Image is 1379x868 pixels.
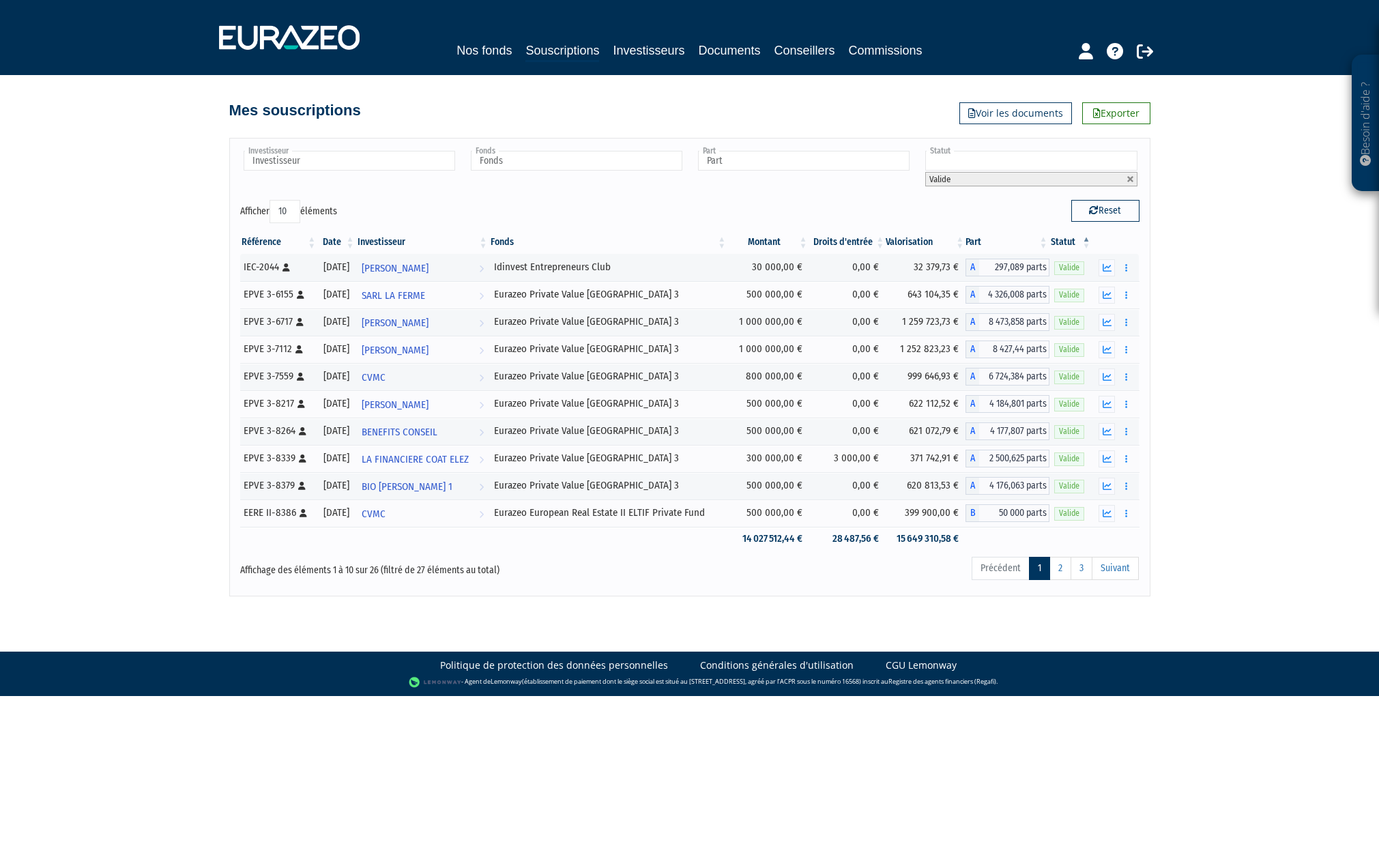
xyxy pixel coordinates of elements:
[966,259,1049,276] div: A - Idinvest Entrepreneurs Club
[356,390,489,418] a: [PERSON_NAME]
[1054,425,1084,438] span: Valide
[886,500,966,527] td: 399 900,00 €
[727,363,809,390] td: 800 000,00 €
[886,527,966,551] td: 15 649 310,58 €
[966,504,1049,522] div: B - Eurazeo European Real Estate II ELTIF Private Fund
[727,418,809,445] td: 500 000,00 €
[727,472,809,500] td: 500 000,00 €
[362,392,429,418] span: [PERSON_NAME]
[362,283,425,308] span: SARL LA FERME
[979,341,1049,358] span: 8 427,44 parts
[1092,557,1139,580] a: Suivant
[322,369,351,384] div: [DATE]
[362,365,386,390] span: CVMC
[296,318,304,326] i: [Français] Personne physique
[809,281,886,308] td: 0,00 €
[1071,557,1092,580] a: 3
[317,231,355,254] th: Date: activer pour trier la colonne par ordre croissant
[1054,452,1084,465] span: Valide
[479,502,484,527] i: Voir l'investisseur
[1049,557,1071,580] a: 2
[244,315,313,329] div: EPVE 3-6717
[479,365,484,390] i: Voir l'investisseur
[966,450,979,467] span: A
[966,286,979,304] span: A
[809,390,886,418] td: 0,00 €
[322,396,351,411] div: [DATE]
[489,231,728,254] th: Fonds: activer pour trier la colonne par ordre croissant
[494,451,723,465] div: Eurazeo Private Value [GEOGRAPHIC_DATA] 3
[809,527,886,551] td: 28 487,56 €
[979,504,1049,522] span: 50 000 parts
[886,659,957,672] a: CGU Lemonway
[966,395,979,413] span: A
[966,231,1049,254] th: Part: activer pour trier la colonne par ordre croissant
[1054,398,1084,411] span: Valide
[727,336,809,363] td: 1 000 000,00 €
[809,254,886,281] td: 0,00 €
[356,363,489,390] a: CVMC
[774,41,835,60] a: Conseillers
[886,281,966,308] td: 643 104,35 €
[727,390,809,418] td: 500 000,00 €
[966,422,1049,440] div: A - Eurazeo Private Value Europe 3
[929,174,950,184] span: Valide
[479,310,484,336] i: Voir l'investisseur
[297,373,304,381] i: [Français] Personne physique
[1082,102,1150,124] a: Exporter
[479,420,484,445] i: Voir l'investisseur
[409,676,461,689] img: logo-lemonway.png
[1054,289,1084,302] span: Valide
[494,396,723,411] div: Eurazeo Private Value [GEOGRAPHIC_DATA] 3
[356,281,489,308] a: SARL LA FERME
[727,254,809,281] td: 30 000,00 €
[727,500,809,527] td: 500 000,00 €
[886,363,966,390] td: 999 646,93 €
[966,341,1049,358] div: A - Eurazeo Private Value Europe 3
[494,287,723,302] div: Eurazeo Private Value [GEOGRAPHIC_DATA] 3
[479,283,484,308] i: Voir l'investisseur
[440,659,668,672] a: Politique de protection des données personnelles
[979,368,1049,386] span: 6 724,384 parts
[966,422,979,440] span: A
[356,308,489,336] a: [PERSON_NAME]
[1054,507,1084,520] span: Valide
[966,368,979,386] span: A
[966,313,979,331] span: A
[959,102,1072,124] a: Voir les documents
[322,315,351,329] div: [DATE]
[979,313,1049,331] span: 8 473,858 parts
[300,509,307,517] i: [Français] Personne physique
[244,396,313,411] div: EPVE 3-8217
[494,478,723,493] div: Eurazeo Private Value [GEOGRAPHIC_DATA] 3
[699,41,761,60] a: Documents
[888,677,996,686] a: Registre des agents financiers (Regafi)
[362,502,386,527] span: CVMC
[244,424,313,438] div: EPVE 3-8264
[322,478,351,493] div: [DATE]
[362,338,429,363] span: [PERSON_NAME]
[979,259,1049,276] span: 297,089 parts
[525,41,599,62] a: Souscriptions
[1054,480,1084,493] span: Valide
[966,313,1049,331] div: A - Eurazeo Private Value Europe 3
[322,287,351,302] div: [DATE]
[356,472,489,500] a: BIO [PERSON_NAME] 1
[1071,200,1140,222] button: Reset
[322,342,351,356] div: [DATE]
[727,308,809,336] td: 1 000 000,00 €
[295,345,303,353] i: [Français] Personne physique
[240,231,318,254] th: Référence : activer pour trier la colonne par ordre croissant
[886,445,966,472] td: 371 742,91 €
[886,472,966,500] td: 620 813,53 €
[1054,261,1084,274] span: Valide
[244,342,313,356] div: EPVE 3-7112
[356,336,489,363] a: [PERSON_NAME]
[809,472,886,500] td: 0,00 €
[299,454,306,463] i: [Français] Personne physique
[1049,231,1092,254] th: Statut : activer pour trier la colonne par ordre d&eacute;croissant
[362,447,469,472] span: LA FINANCIERE COAT ELEZ
[886,231,966,254] th: Valorisation: activer pour trier la colonne par ordre croissant
[244,478,313,493] div: EPVE 3-8379
[270,200,300,223] select: Afficheréléments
